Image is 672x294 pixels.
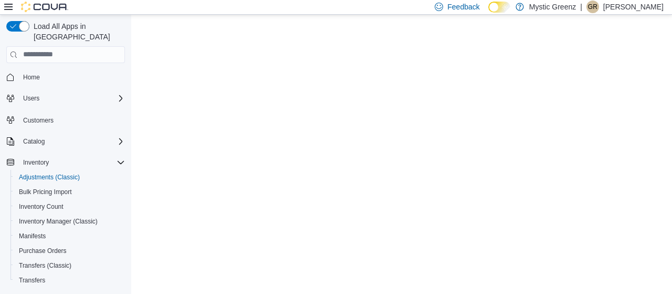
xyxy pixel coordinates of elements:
[29,21,125,42] span: Load All Apps in [GEOGRAPHIC_DATA]
[15,186,125,198] span: Bulk Pricing Import
[19,232,46,240] span: Manifests
[19,247,67,255] span: Purchase Orders
[603,1,664,13] p: [PERSON_NAME]
[19,156,125,169] span: Inventory
[19,70,125,84] span: Home
[15,230,50,242] a: Manifests
[488,2,510,13] input: Dark Mode
[19,135,49,148] button: Catalog
[19,202,64,211] span: Inventory Count
[23,73,40,82] span: Home
[10,273,129,288] button: Transfers
[15,215,102,228] a: Inventory Manager (Classic)
[23,116,54,125] span: Customers
[19,92,44,105] button: Users
[15,245,71,257] a: Purchase Orders
[15,171,84,184] a: Adjustments (Classic)
[580,1,582,13] p: |
[10,229,129,244] button: Manifests
[2,155,129,170] button: Inventory
[15,215,125,228] span: Inventory Manager (Classic)
[19,261,71,270] span: Transfers (Classic)
[19,135,125,148] span: Catalog
[15,274,49,287] a: Transfers
[2,134,129,149] button: Catalog
[10,244,129,258] button: Purchase Orders
[10,258,129,273] button: Transfers (Classic)
[10,214,129,229] button: Inventory Manager (Classic)
[19,188,72,196] span: Bulk Pricing Import
[15,259,76,272] a: Transfers (Classic)
[21,2,68,12] img: Cova
[19,173,80,181] span: Adjustments (Classic)
[15,259,125,272] span: Transfers (Classic)
[19,113,125,126] span: Customers
[529,1,576,13] p: Mystic Greenz
[19,92,125,105] span: Users
[23,94,39,103] span: Users
[10,170,129,185] button: Adjustments (Classic)
[23,137,45,146] span: Catalog
[15,200,125,213] span: Inventory Count
[586,1,599,13] div: Garrett Rodgers
[15,274,125,287] span: Transfers
[19,156,53,169] button: Inventory
[2,112,129,127] button: Customers
[15,230,125,242] span: Manifests
[19,276,45,285] span: Transfers
[15,245,125,257] span: Purchase Orders
[15,200,68,213] a: Inventory Count
[15,186,76,198] a: Bulk Pricing Import
[447,2,479,12] span: Feedback
[2,69,129,85] button: Home
[588,1,597,13] span: GR
[19,217,98,226] span: Inventory Manager (Classic)
[19,114,58,127] a: Customers
[19,71,44,84] a: Home
[23,158,49,167] span: Inventory
[10,199,129,214] button: Inventory Count
[2,91,129,106] button: Users
[15,171,125,184] span: Adjustments (Classic)
[10,185,129,199] button: Bulk Pricing Import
